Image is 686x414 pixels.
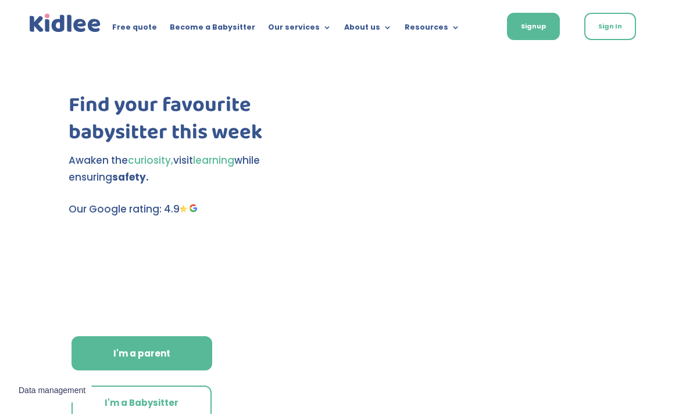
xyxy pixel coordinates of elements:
p: Our Google rating: 4.9 [69,201,328,218]
span: Data management [19,386,85,396]
img: weekends [195,221,304,245]
span: learning [193,153,234,167]
strong: safety. [112,170,149,184]
a: Our services [268,23,331,36]
a: Become a Babysitter [170,23,255,36]
button: Data management [12,379,92,403]
img: Thematic workshop [69,283,201,308]
img: Wednesday [69,251,184,278]
img: Thematics [225,283,303,310]
a: About us [344,23,392,36]
a: Sign In [584,13,636,40]
img: School outing [69,221,170,244]
h1: Find your favourite babysitter this week [69,92,328,152]
a: I'm a parent [72,336,212,371]
p: Awaken the visit while ensuring [69,152,328,186]
a: Resources [405,23,460,36]
a: Signup [507,13,560,40]
a: Free quote [112,23,157,36]
img: Birthday [210,251,301,275]
span: curiosity, [128,153,173,167]
img: English [476,24,487,31]
a: Kidlee Logo [27,12,103,35]
img: logo_kidlee_blue [27,12,103,35]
